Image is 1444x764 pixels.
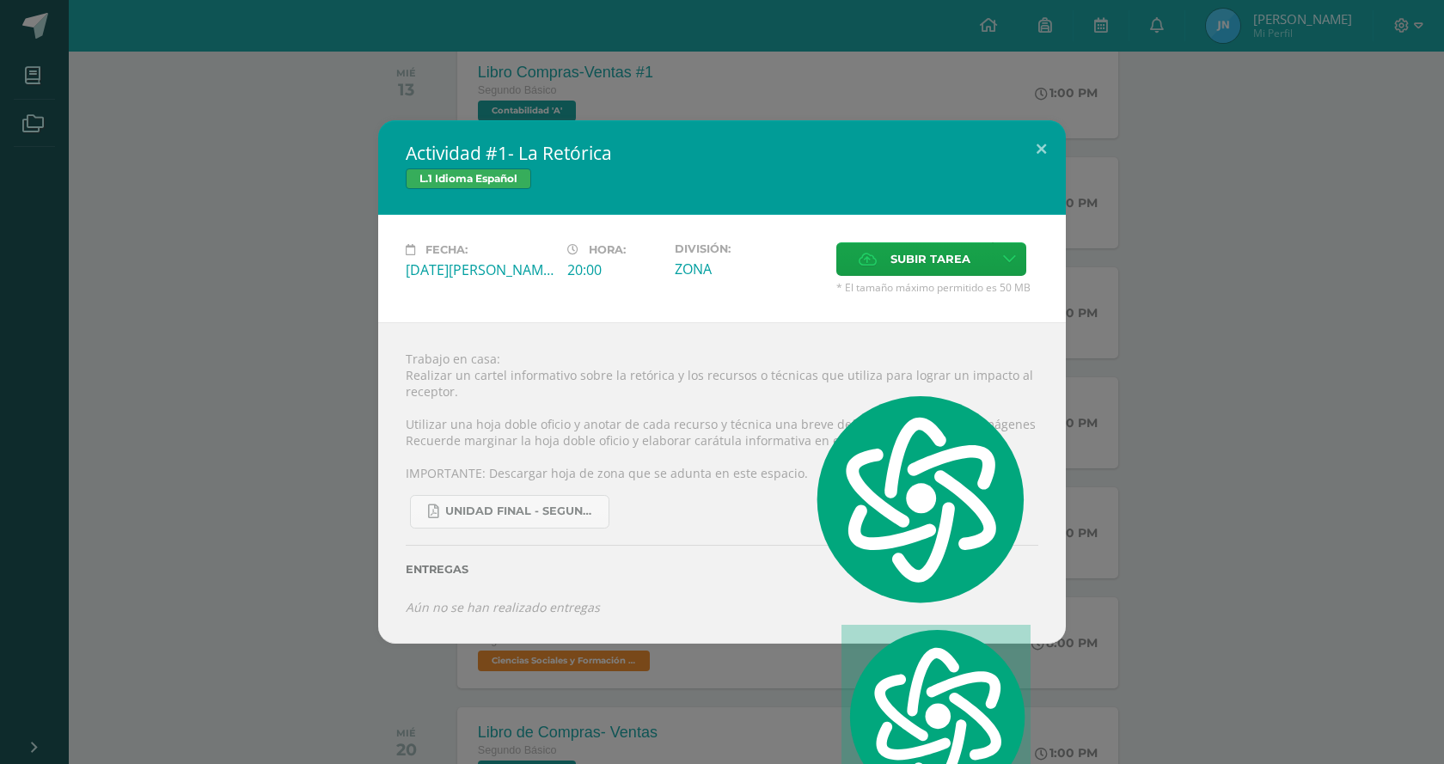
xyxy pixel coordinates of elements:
[410,495,609,529] a: UNIDAD FINAL - SEGUNDO BASICO A-B-C -.pdf
[406,260,554,279] div: [DATE][PERSON_NAME]
[1017,120,1066,179] button: Close (Esc)
[675,260,823,278] div: ZONA
[406,168,531,189] span: L.1 Idioma Español
[406,563,1038,576] label: Entregas
[589,243,626,256] span: Hora:
[836,280,1038,295] span: * El tamaño máximo permitido es 50 MB
[675,242,823,255] label: División:
[406,141,1038,165] h2: Actividad #1- La Retórica
[807,390,1031,608] img: logo.svg
[425,243,468,256] span: Fecha:
[445,504,600,518] span: UNIDAD FINAL - SEGUNDO BASICO A-B-C -.pdf
[567,260,661,279] div: 20:00
[378,322,1066,644] div: Trabajo en casa: Realizar un cartel informativo sobre la retórica y los recursos o técnicas que u...
[406,599,600,615] i: Aún no se han realizado entregas
[890,243,970,275] span: Subir tarea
